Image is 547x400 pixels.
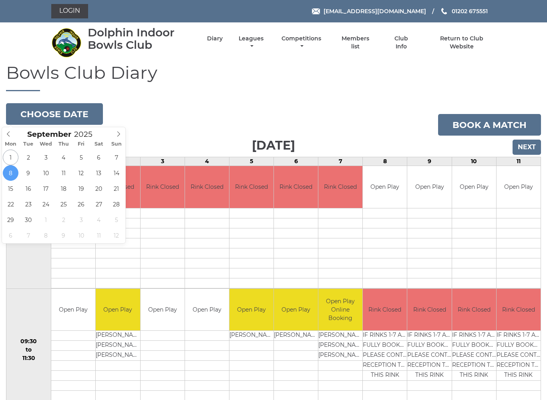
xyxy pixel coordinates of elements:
td: Rink Closed [229,166,273,208]
h1: Bowls Club Diary [6,63,541,91]
td: 9 [407,157,452,166]
td: Open Play Online Booking [318,289,362,331]
td: [PERSON_NAME] [96,351,140,361]
span: September 18, 2025 [56,181,71,196]
span: September 10, 2025 [38,165,54,181]
span: September 7, 2025 [109,150,124,165]
span: October 9, 2025 [56,228,71,243]
span: Thu [55,142,72,147]
span: October 12, 2025 [109,228,124,243]
span: October 11, 2025 [91,228,107,243]
a: Return to Club Website [428,35,496,50]
td: 7 [318,157,363,166]
span: September 15, 2025 [3,181,18,196]
td: 11 [496,157,541,166]
span: September 2, 2025 [20,150,36,165]
td: PLEASE CONTACT [407,351,451,361]
td: 4 [185,157,229,166]
td: Open Play [229,289,273,331]
img: Email [312,8,320,14]
a: Club Info [388,35,414,50]
td: Open Play [185,289,229,331]
span: September 8, 2025 [3,165,18,181]
span: October 6, 2025 [3,228,18,243]
td: PLEASE CONTACT [452,351,496,361]
td: [PERSON_NAME] [318,351,362,361]
td: Rink Closed [185,166,229,208]
span: September 27, 2025 [91,196,107,212]
td: Open Play [363,166,407,208]
td: 8 [363,157,407,166]
td: [PERSON_NAME] [274,331,318,341]
td: Open Play [452,166,496,208]
span: September 20, 2025 [91,181,107,196]
td: Rink Closed [452,289,496,331]
span: September 28, 2025 [109,196,124,212]
td: THIS RINK [497,371,541,381]
span: Scroll to increment [27,131,71,138]
span: September 26, 2025 [73,196,89,212]
td: FULLY BOOKED [363,341,407,351]
td: RECEPTION TO BOOK [407,361,451,371]
a: Email [EMAIL_ADDRESS][DOMAIN_NAME] [312,7,426,16]
td: Open Play [141,289,185,331]
span: September 1, 2025 [3,150,18,165]
span: Mon [2,142,20,147]
td: Open Play [274,289,318,331]
img: Dolphin Indoor Bowls Club [51,28,81,58]
span: September 23, 2025 [20,196,36,212]
span: Wed [37,142,55,147]
span: October 4, 2025 [91,212,107,228]
span: September 4, 2025 [56,150,71,165]
td: RECEPTION TO BOOK [363,361,407,371]
span: Sat [90,142,108,147]
td: [PERSON_NAME] [96,331,140,341]
td: THIS RINK [452,371,496,381]
a: Book a match [438,114,541,136]
td: FULLY BOOKED [497,341,541,351]
td: [PERSON_NAME] [96,341,140,351]
td: IF RINKS 1-7 ARE [452,331,496,341]
span: October 8, 2025 [38,228,54,243]
span: September 25, 2025 [56,196,71,212]
td: Rink Closed [497,289,541,331]
a: Login [51,4,88,18]
span: September 19, 2025 [73,181,89,196]
a: Diary [207,35,223,42]
td: 10 [452,157,496,166]
td: THIS RINK [407,371,451,381]
span: September 22, 2025 [3,196,18,212]
span: September 17, 2025 [38,181,54,196]
td: Rink Closed [363,289,407,331]
span: September 24, 2025 [38,196,54,212]
a: Members list [337,35,374,50]
span: September 13, 2025 [91,165,107,181]
td: RECEPTION TO BOOK [452,361,496,371]
button: Choose date [6,103,103,125]
td: Open Play [497,166,541,208]
span: 01202 675551 [452,8,488,15]
a: Leagues [237,35,265,50]
td: Rink Closed [274,166,318,208]
span: [EMAIL_ADDRESS][DOMAIN_NAME] [324,8,426,15]
span: September 29, 2025 [3,212,18,228]
td: PLEASE CONTACT [363,351,407,361]
td: FULLY BOOKED [452,341,496,351]
td: [PERSON_NAME] [318,331,362,341]
td: 6 [274,157,318,166]
td: Open Play [96,289,140,331]
span: September 30, 2025 [20,212,36,228]
span: September 3, 2025 [38,150,54,165]
a: Competitions [280,35,323,50]
span: September 9, 2025 [20,165,36,181]
td: [PERSON_NAME] [229,331,273,341]
input: Next [513,140,541,155]
td: Rink Closed [141,166,185,208]
span: October 2, 2025 [56,212,71,228]
td: IF RINKS 1-7 ARE [407,331,451,341]
span: October 5, 2025 [109,212,124,228]
div: Dolphin Indoor Bowls Club [88,26,193,51]
td: FULLY BOOKED [407,341,451,351]
td: RECEPTION TO BOOK [497,361,541,371]
span: Tue [20,142,37,147]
